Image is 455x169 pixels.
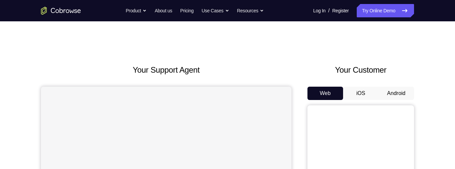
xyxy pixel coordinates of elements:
[328,7,329,15] span: /
[343,87,379,100] button: iOS
[307,64,414,76] h2: Your Customer
[237,4,264,17] button: Resources
[378,87,414,100] button: Android
[41,7,81,15] a: Go to the home page
[41,64,291,76] h2: Your Support Agent
[202,4,229,17] button: Use Cases
[332,4,349,17] a: Register
[155,4,172,17] a: About us
[357,4,414,17] a: Try Online Demo
[307,87,343,100] button: Web
[313,4,325,17] a: Log In
[126,4,147,17] button: Product
[180,4,194,17] a: Pricing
